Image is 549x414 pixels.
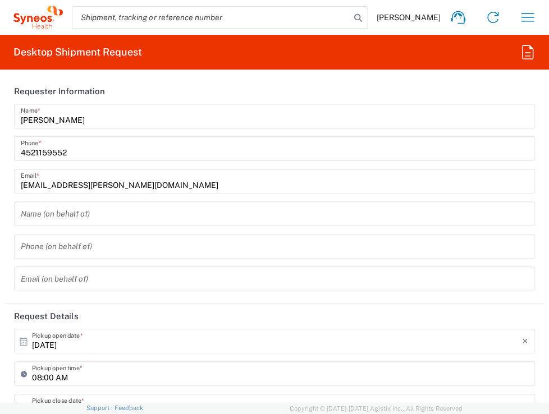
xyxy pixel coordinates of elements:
[72,7,350,28] input: Shipment, tracking or reference number
[522,332,528,350] i: ×
[290,403,463,413] span: Copyright © [DATE]-[DATE] Agistix Inc., All Rights Reserved
[377,12,441,22] span: [PERSON_NAME]
[115,404,143,411] a: Feedback
[14,86,105,97] h2: Requester Information
[14,311,79,322] h2: Request Details
[13,45,142,59] h2: Desktop Shipment Request
[86,404,115,411] a: Support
